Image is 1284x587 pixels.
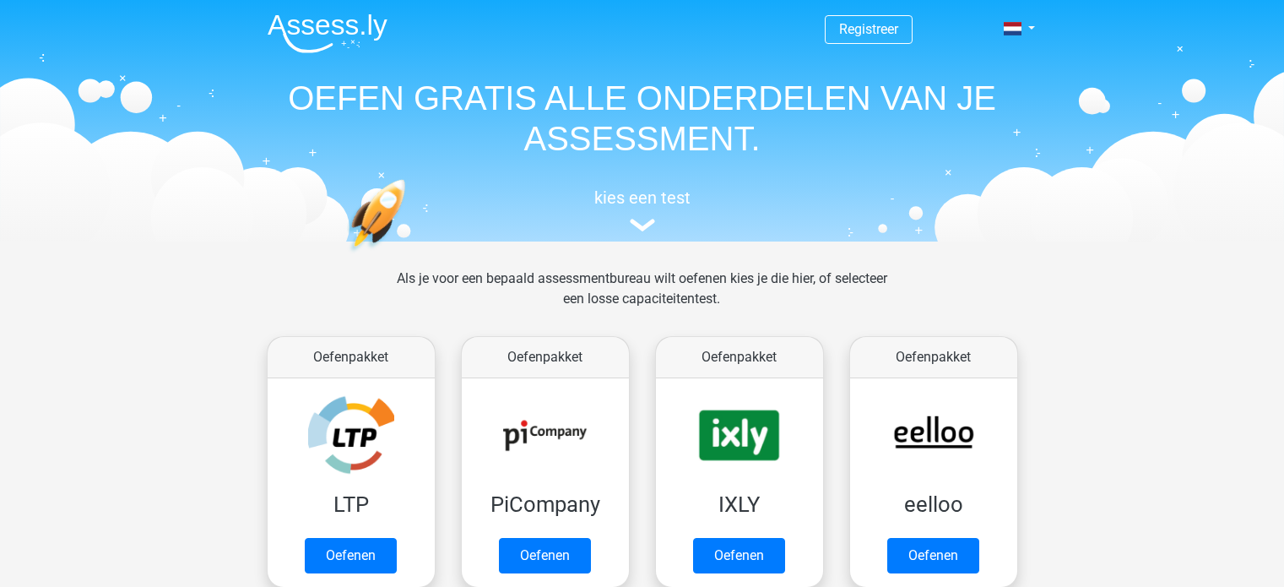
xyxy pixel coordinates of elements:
a: Oefenen [305,538,397,573]
img: Assessly [268,14,387,53]
h5: kies een test [254,188,1031,208]
a: Oefenen [887,538,979,573]
h1: OEFEN GRATIS ALLE ONDERDELEN VAN JE ASSESSMENT. [254,78,1031,159]
a: kies een test [254,188,1031,232]
a: Oefenen [693,538,785,573]
div: Als je voor een bepaald assessmentbureau wilt oefenen kies je die hier, of selecteer een losse ca... [383,269,901,329]
img: oefenen [347,179,471,332]
a: Registreer [839,21,898,37]
img: assessment [630,219,655,231]
a: Oefenen [499,538,591,573]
